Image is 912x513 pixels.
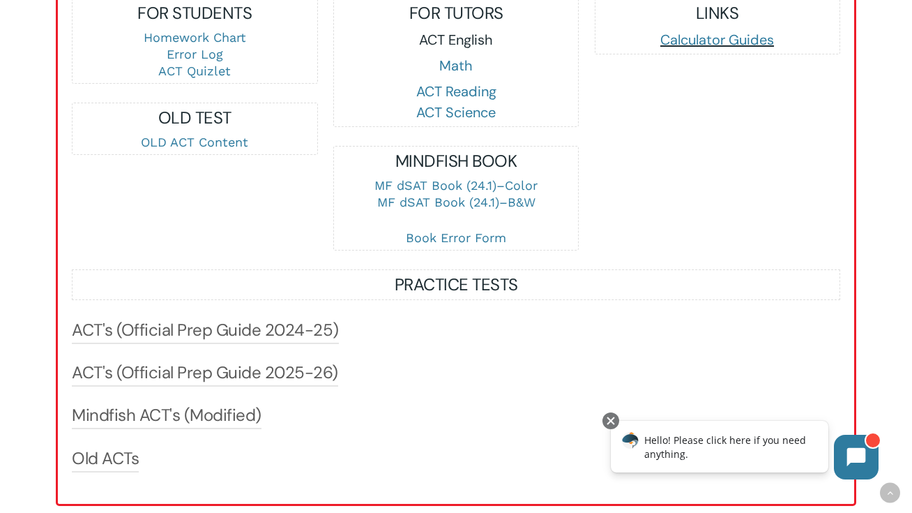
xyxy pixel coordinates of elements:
a: MF dSAT Book (24.1)–Color [374,178,538,193]
a: ACT English [419,31,493,49]
a: Calculator Guides [660,31,774,49]
a: Mindfish ACT's (Modified) [72,404,261,426]
iframe: Chatbot [596,410,892,493]
h5: MINDFISH BOOK [334,150,578,172]
a: ACT's (Official Prep Guide 2025-26) [72,362,338,384]
a: Old ACTs [72,447,139,470]
a: ACT Quizlet [158,64,231,78]
a: ACT Science [416,103,496,121]
h5: PRACTICE TESTS [73,274,839,296]
h5: FOR STUDENTS [73,2,317,24]
h5: OLD TEST [73,107,317,129]
a: Homework Chart [144,30,246,45]
a: MF dSAT Book (24.1)–B&W [377,195,535,209]
a: ACT's (Official Prep Guide 2024-25) [72,319,339,341]
a: Math [439,57,473,75]
h5: FOR TUTORS [334,2,578,24]
a: ACT Reading [416,82,496,101]
a: OLD ACT Content [141,135,248,149]
a: Error Log [167,47,223,61]
h5: LINKS [595,2,839,24]
a: Book Error Form [406,230,506,245]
